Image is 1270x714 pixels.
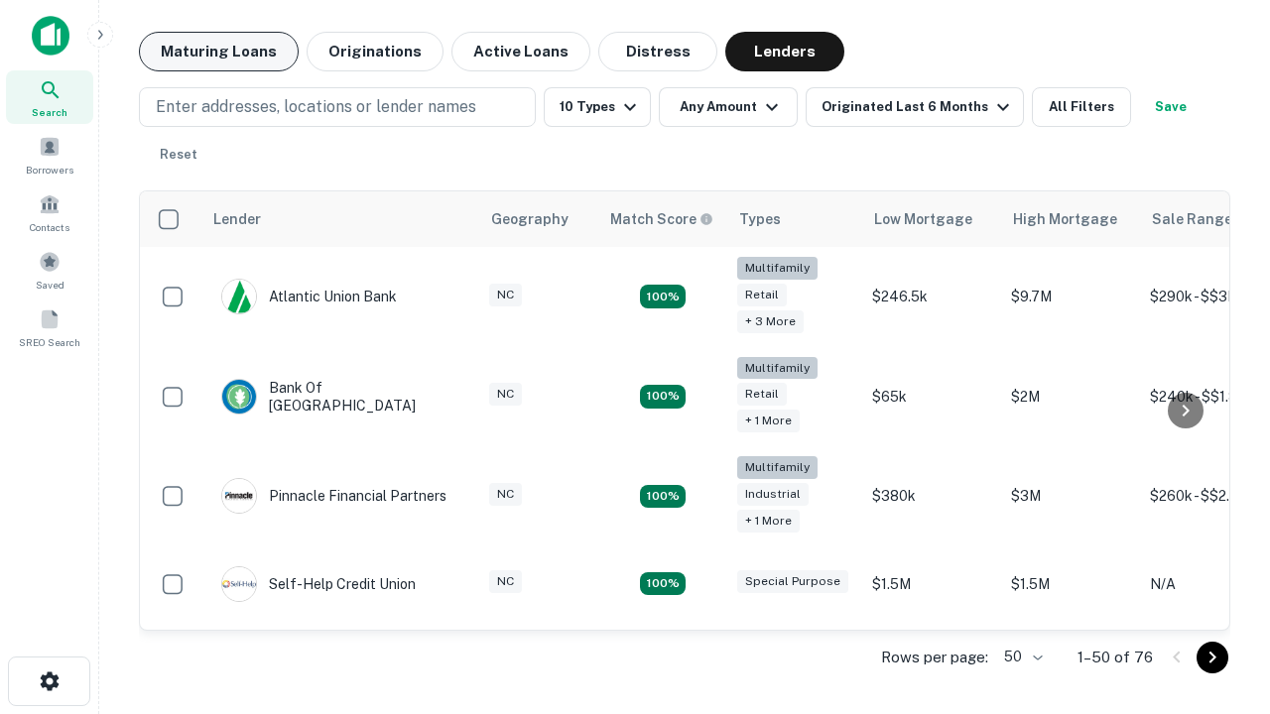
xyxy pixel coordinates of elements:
div: Industrial [737,483,809,506]
button: Enter addresses, locations or lender names [139,87,536,127]
td: $246.5k [862,247,1001,347]
div: Matching Properties: 10, hasApolloMatch: undefined [640,285,686,308]
span: SREO Search [19,334,80,350]
button: Maturing Loans [139,32,299,71]
div: 50 [996,643,1046,671]
button: Save your search to get updates of matches that match your search criteria. [1139,87,1203,127]
div: Matching Properties: 11, hasApolloMatch: undefined [640,572,686,596]
img: picture [222,380,256,414]
td: $2M [1001,347,1140,447]
button: Reset [147,135,210,175]
span: Saved [36,277,64,293]
p: 1–50 of 76 [1078,646,1153,669]
button: Active Loans [451,32,590,71]
div: NC [489,570,522,593]
div: + 1 more [737,410,800,432]
th: Lender [201,191,479,247]
div: Types [739,207,781,231]
th: Geography [479,191,598,247]
button: Originations [307,32,444,71]
td: $1.5M [862,546,1001,622]
div: Matching Properties: 14, hasApolloMatch: undefined [640,485,686,509]
td: $380k [862,446,1001,546]
button: Lenders [725,32,844,71]
th: High Mortgage [1001,191,1140,247]
img: picture [222,479,256,513]
a: Borrowers [6,128,93,181]
div: Originated Last 6 Months [822,95,1015,119]
th: Capitalize uses an advanced AI algorithm to match your search with the best lender. The match sco... [598,191,727,247]
div: Lender [213,207,261,231]
div: Retail [737,383,787,406]
td: $65k [862,347,1001,447]
div: NC [489,483,522,506]
div: + 3 more [737,310,804,333]
div: Matching Properties: 17, hasApolloMatch: undefined [640,385,686,409]
span: Borrowers [26,162,73,178]
a: Contacts [6,185,93,239]
div: Low Mortgage [874,207,972,231]
th: Low Mortgage [862,191,1001,247]
a: Search [6,70,93,124]
iframe: Chat Widget [1171,555,1270,651]
th: Types [727,191,862,247]
div: Retail [737,284,787,306]
span: Contacts [30,219,69,235]
div: Multifamily [737,456,818,479]
div: Self-help Credit Union [221,566,416,602]
div: NC [489,284,522,306]
td: $1.5M [1001,546,1140,622]
button: All Filters [1032,87,1131,127]
img: capitalize-icon.png [32,16,69,56]
div: Geography [491,207,569,231]
td: $3M [1001,446,1140,546]
div: Atlantic Union Bank [221,279,397,314]
button: Go to next page [1197,642,1228,673]
p: Rows per page: [881,646,988,669]
img: picture [222,567,256,601]
div: Special Purpose [737,570,848,593]
h6: Match Score [610,208,709,230]
div: Pinnacle Financial Partners [221,478,446,514]
a: Saved [6,243,93,297]
button: Distress [598,32,717,71]
button: Originated Last 6 Months [806,87,1024,127]
div: Bank Of [GEOGRAPHIC_DATA] [221,379,459,415]
td: $9.7M [1001,247,1140,347]
p: Enter addresses, locations or lender names [156,95,476,119]
div: Sale Range [1152,207,1232,231]
div: Multifamily [737,257,818,280]
button: 10 Types [544,87,651,127]
img: picture [222,280,256,313]
div: + 1 more [737,510,800,533]
span: Search [32,104,67,120]
a: SREO Search [6,300,93,354]
div: NC [489,383,522,406]
button: Any Amount [659,87,798,127]
div: Multifamily [737,357,818,380]
div: Capitalize uses an advanced AI algorithm to match your search with the best lender. The match sco... [610,208,713,230]
div: High Mortgage [1013,207,1117,231]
